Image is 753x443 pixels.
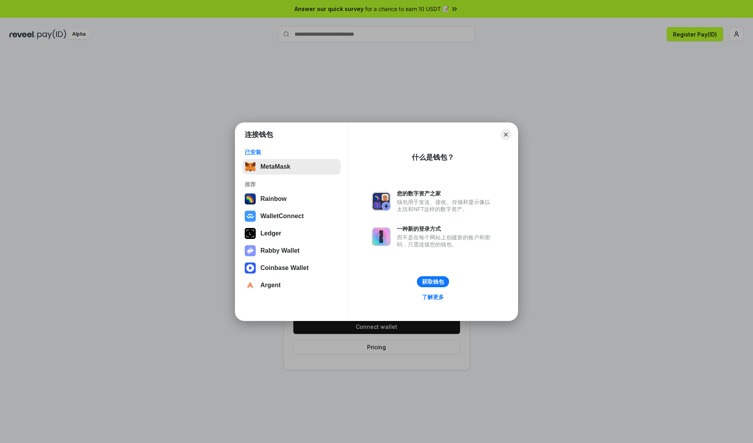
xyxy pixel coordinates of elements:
[260,264,309,272] div: Coinbase Wallet
[245,280,256,291] img: svg+xml,%3Csvg%20width%3D%2228%22%20height%3D%2228%22%20viewBox%3D%220%200%2028%2028%22%20fill%3D...
[242,226,341,241] button: Ledger
[245,193,256,204] img: svg+xml,%3Csvg%20width%3D%22120%22%20height%3D%22120%22%20viewBox%3D%220%200%20120%20120%22%20fil...
[422,278,444,285] div: 获取钱包
[260,247,300,254] div: Rabby Wallet
[397,225,494,232] div: 一种新的登录方式
[397,234,494,248] div: 而不是在每个网站上创建新的账户和密码，只需连接您的钱包。
[260,195,287,202] div: Rainbow
[245,161,256,172] img: svg+xml,%3Csvg%20fill%3D%22none%22%20height%3D%2233%22%20viewBox%3D%220%200%2035%2033%22%20width%...
[245,149,338,156] div: 已安装
[245,181,338,188] div: 推荐
[372,192,391,211] img: svg+xml,%3Csvg%20xmlns%3D%22http%3A%2F%2Fwww.w3.org%2F2000%2Fsvg%22%20fill%3D%22none%22%20viewBox...
[372,227,391,246] img: svg+xml,%3Csvg%20xmlns%3D%22http%3A%2F%2Fwww.w3.org%2F2000%2Fsvg%22%20fill%3D%22none%22%20viewBox...
[422,294,444,301] div: 了解更多
[242,243,341,259] button: Rabby Wallet
[417,276,449,287] button: 获取钱包
[260,282,281,289] div: Argent
[245,245,256,256] img: svg+xml,%3Csvg%20xmlns%3D%22http%3A%2F%2Fwww.w3.org%2F2000%2Fsvg%22%20fill%3D%22none%22%20viewBox...
[245,263,256,273] img: svg+xml,%3Csvg%20width%3D%2228%22%20height%3D%2228%22%20viewBox%3D%220%200%2028%2028%22%20fill%3D...
[260,213,304,220] div: WalletConnect
[417,292,449,302] a: 了解更多
[242,191,341,207] button: Rainbow
[245,228,256,239] img: svg+xml,%3Csvg%20xmlns%3D%22http%3A%2F%2Fwww.w3.org%2F2000%2Fsvg%22%20width%3D%2228%22%20height%3...
[245,211,256,222] img: svg+xml,%3Csvg%20width%3D%2228%22%20height%3D%2228%22%20viewBox%3D%220%200%2028%2028%22%20fill%3D...
[397,190,494,197] div: 您的数字资产之家
[242,208,341,224] button: WalletConnect
[242,277,341,293] button: Argent
[245,130,273,139] h1: 连接钱包
[260,230,281,237] div: Ledger
[242,159,341,175] button: MetaMask
[242,260,341,276] button: Coinbase Wallet
[412,153,454,162] div: 什么是钱包？
[397,199,494,213] div: 钱包用于发送、接收、存储和显示像以太坊和NFT这样的数字资产。
[500,129,511,140] button: Close
[260,163,290,170] div: MetaMask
